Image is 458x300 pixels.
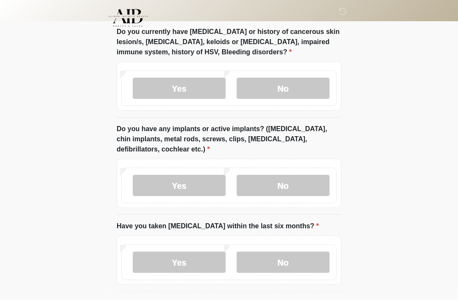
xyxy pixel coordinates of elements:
[133,252,226,273] label: Yes
[117,221,319,231] label: Have you taken [MEDICAL_DATA] within the last six months?
[117,124,341,154] label: Do you have any implants or active implants? ([MEDICAL_DATA], chin implants, metal rods, screws, ...
[108,6,148,29] img: Allure Infinite Beauty Logo
[237,78,330,99] label: No
[117,27,341,57] label: Do you currently have [MEDICAL_DATA] or history of cancerous skin lesion/s, [MEDICAL_DATA], keloi...
[237,175,330,196] label: No
[133,175,226,196] label: Yes
[237,252,330,273] label: No
[133,78,226,99] label: Yes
